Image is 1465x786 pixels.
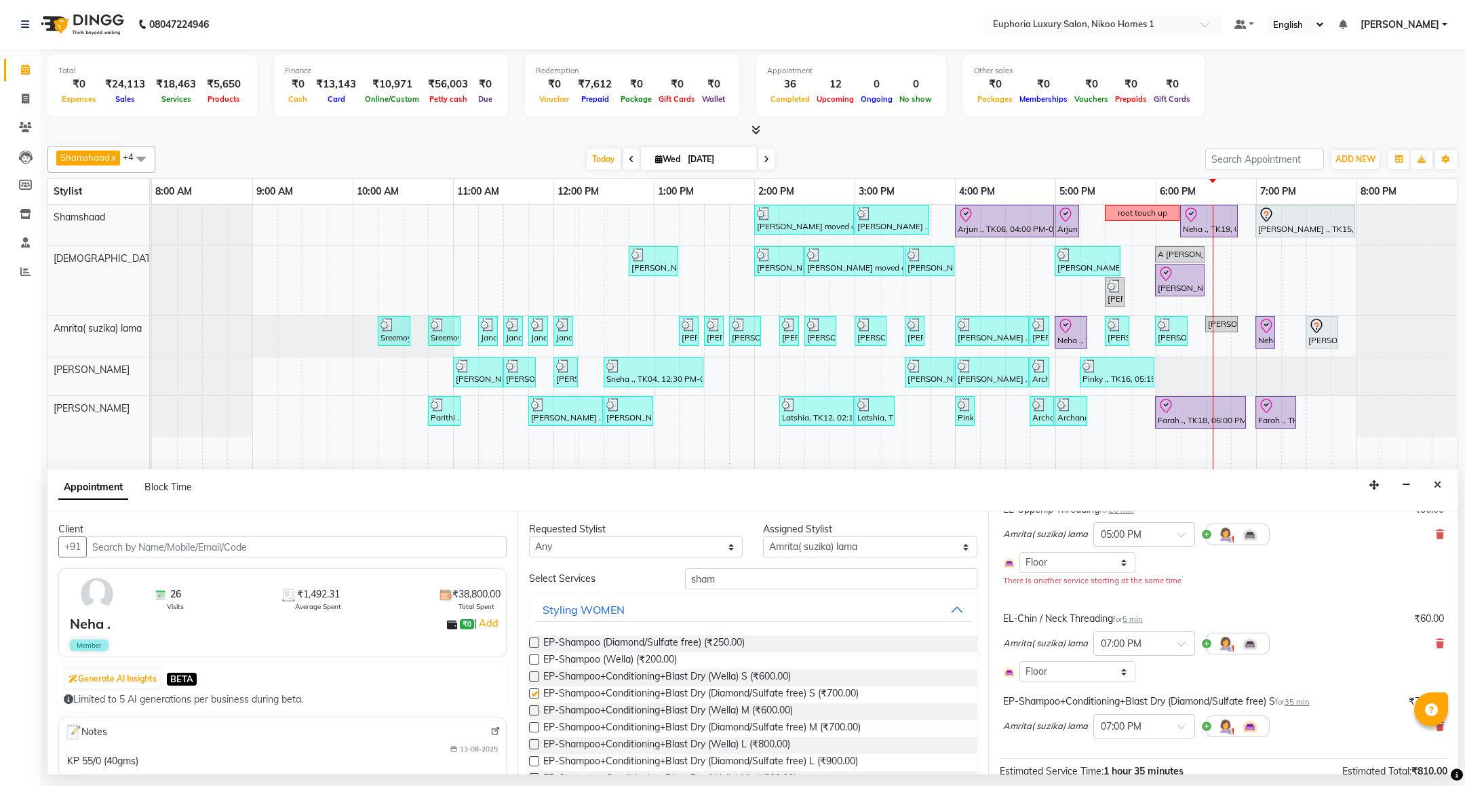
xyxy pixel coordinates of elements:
span: Gift Cards [655,94,699,104]
span: [PERSON_NAME] [1361,18,1439,32]
span: Block Time [144,481,192,493]
span: Stylist [54,185,82,197]
div: 0 [857,77,896,92]
a: 9:00 AM [253,182,296,201]
a: 5:00 PM [1056,182,1099,201]
span: 26 [170,587,181,602]
div: Styling WOMEN [543,602,625,618]
div: 36 [767,77,813,92]
div: Limited to 5 AI generations per business during beta. [64,692,501,707]
span: Appointment [58,475,128,500]
div: ₹24,113 [100,77,151,92]
div: Arjun ., TK06, 05:00 PM-05:15 PM, EP-Artistic Cut - Creative Stylist [1056,207,1078,235]
div: [PERSON_NAME] ., TK13, 06:00 PM-06:20 PM, EL-Eyebrows Threading [1156,318,1186,344]
div: Farah ., TK18, 06:00 PM-06:55 PM, EP-Derma infusion treatment Pedi [1156,398,1245,427]
a: 10:00 AM [353,182,402,201]
span: [PERSON_NAME] [54,363,130,376]
span: Expenses [58,94,100,104]
span: Services [158,94,195,104]
div: ₹7,612 [572,77,617,92]
div: [PERSON_NAME] ., TK15, 07:00 PM-08:00 PM, EP-Artistic Cut - Senior Stylist [1257,207,1354,235]
span: 1 hour 35 minutes [1103,765,1184,777]
div: ₹60.00 [1414,612,1444,626]
span: ₹810.00 [1411,765,1447,777]
span: Shamshaad [60,152,110,163]
div: KP 55/0 (40gms) [67,754,138,768]
img: Hairdresser.png [1217,526,1234,543]
div: [PERSON_NAME] ., TK13, 05:30 PM-05:45 PM, EP-Instant Clean-Up [1106,318,1128,344]
button: Generate AI Insights [65,669,160,688]
div: EP-Shampoo+Conditioning+Blast Dry (Diamond/Sulfate free) S [1003,694,1310,709]
input: Search by Name/Mobile/Email/Code [86,536,507,557]
a: 11:00 AM [454,182,503,201]
div: Pinky ., TK16, 05:15 PM-06:00 PM, EP-[PERSON_NAME] [1081,359,1153,385]
div: Latshia, TK12, 03:00 PM-03:25 PM, EP-Tefiti Coffee Mani [856,398,893,424]
span: Amrita( suzika) lama [1003,720,1088,733]
div: [PERSON_NAME] ., TK14, 04:00 PM-04:45 PM, EP-[PERSON_NAME] [956,318,1028,344]
div: ₹0 [1071,77,1112,92]
img: Interior.png [1003,666,1015,678]
img: Hairdresser.png [1217,718,1234,734]
span: Gift Cards [1150,94,1194,104]
div: 12 [813,77,857,92]
div: Pinky ., TK16, 04:00 PM-04:05 PM, EL-Eyebrows Threading [956,398,973,424]
a: 2:00 PM [755,182,798,201]
div: [PERSON_NAME] moved out, TK11, 02:00 PM-02:30 PM, EL-HAIR CUT (Senior Stylist) with hairwash MEN [756,248,802,274]
div: Neha ., TK19, 06:15 PM-06:50 PM, EP-Shampoo+Conditioning+Blast Dry (Wella) M [1181,207,1236,235]
span: Sales [112,94,138,104]
div: [PERSON_NAME], TK23, 06:00 PM-06:30 PM, EL-HAIR CUT (Senior Stylist) with hairwash MEN [1156,266,1203,294]
a: 7:00 PM [1257,182,1300,201]
span: No show [896,94,935,104]
div: [PERSON_NAME] ., TK14, 04:45 PM-04:50 PM, EP-Half Legs Cream Wax [1031,318,1048,344]
span: Prepaid [578,94,612,104]
div: Neha . [70,614,111,634]
div: [PERSON_NAME] ., TK17, 07:30 PM-07:50 PM, EL-Eyebrows Threading [1307,318,1337,347]
img: logo [35,5,128,43]
span: BETA [167,673,197,686]
img: Interior.png [1242,526,1258,543]
div: Sreemoyee ., TK20, 10:15 AM-10:35 AM, EL-Upperlip Threading [379,318,409,344]
div: Redemption [536,65,728,77]
span: EP-Shampoo (Diamond/Sulfate free) (₹250.00) [543,635,745,652]
div: ₹10,971 [362,77,423,92]
div: A [PERSON_NAME], TK09, 06:00 PM-06:30 PM, EL-HAIR CUT (Senior Stylist) with hairwash MEN [1156,248,1203,260]
div: ₹56,003 [423,77,473,92]
div: [PERSON_NAME] moved out, TK11, 02:30 PM-02:50 PM, EL-Upperlip Threading [806,318,835,344]
input: 2025-09-03 [684,149,751,170]
div: Parithi ., TK05, 10:45 AM-11:05 AM, EL-Upperlip Threading [429,398,459,424]
div: Appointment [767,65,935,77]
div: [PERSON_NAME] ., TK03, 03:00 PM-03:45 PM, EL-Kid Cut Girl (Below 8 Yrs) [856,207,928,233]
div: ₹0 [473,77,497,92]
div: Farah ., TK18, 07:00 PM-07:25 PM, EP-Tefiti Coffee Mani [1257,398,1295,427]
div: [PERSON_NAME] ., TK02, 11:45 AM-12:30 PM, EL-Hydra Boost [530,398,602,424]
a: 6:00 PM [1156,182,1199,201]
div: Janani ., TK01, 11:45 AM-11:50 AM, EP-Under Arms Intimate [530,318,547,344]
div: [PERSON_NAME] ., TK02, 11:00 AM-11:30 AM, EP-Instant Clean-Up [454,359,501,385]
span: Estimated Total: [1342,765,1411,777]
input: Search Appointment [1205,149,1324,170]
div: EL-Chin / Neck Threading [1003,612,1143,626]
small: for [1113,614,1143,624]
div: Latshia, TK12, 02:15 PM-03:00 PM, EP-[PERSON_NAME] [781,398,853,424]
b: 08047224946 [149,5,209,43]
span: Wallet [699,94,728,104]
span: EP-Shampoo+Conditioning+Blast Dry (Wella) S (₹600.00) [543,669,791,686]
span: ₹1,492.31 [297,587,340,602]
span: Memberships [1016,94,1071,104]
div: ₹0 [699,77,728,92]
span: Upcoming [813,94,857,104]
div: Janani ., TK01, 11:15 AM-11:20 AM, EP-Full Arms Catridge Wax [480,318,496,344]
div: Finance [285,65,497,77]
div: Arjun ., TK06, 04:00 PM-05:00 PM, EP-Color My Root KP [956,207,1053,235]
span: 13-08-2025 [460,744,498,754]
div: Other sales [974,65,1194,77]
div: [PERSON_NAME] ., TK08, 05:00 PM-05:40 PM, EL-HAIR CUT (Senior Stylist) with hairwash MEN,EP-Scalp... [1056,248,1119,274]
div: [PERSON_NAME] ., TK10, 01:30 PM-01:35 PM, EL-Upperlip Threading [705,318,722,344]
div: [PERSON_NAME] ., TK03, 03:30 PM-04:00 PM, EL-Kid Cut (Below 8 Yrs) BOY [906,248,953,274]
span: Average Spent [295,602,341,612]
span: [DEMOGRAPHIC_DATA] [54,252,159,264]
div: [PERSON_NAME] ., TK08, 05:30 PM-05:40 PM, EP-Intense Scalp Purifying ADD ON MEN [1106,279,1123,305]
span: Today [587,149,621,170]
span: EP-Shampoo (Wella) (₹200.00) [543,652,677,669]
span: Amrita( suzika) lama [1003,637,1088,650]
